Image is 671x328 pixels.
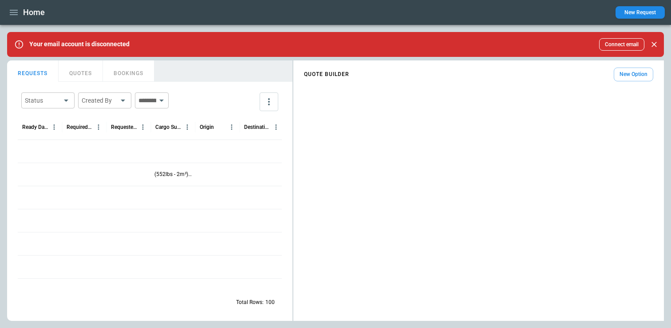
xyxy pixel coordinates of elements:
button: New Request [616,6,665,19]
h4: QUOTE BUILDER [304,72,349,76]
p: (552lbs - 2m³) Automotive [154,171,192,178]
p: Your email account is disconnected [29,40,130,48]
button: Requested Route column menu [137,121,149,133]
p: 100 [265,299,275,306]
button: BOOKINGS [103,60,154,82]
div: Ready Date & Time (UTC-05:00) [22,124,48,130]
p: Total Rows: [236,299,264,306]
div: scrollable content [293,64,664,85]
div: Cargo Summary [155,124,182,130]
button: New Option [614,68,653,81]
div: dismiss [648,35,660,54]
div: Destination [244,124,270,130]
button: Destination column menu [270,121,282,133]
div: Created By [82,96,117,105]
button: Close [648,38,660,51]
div: Origin [200,124,214,130]
button: QUOTES [59,60,103,82]
button: Cargo Summary column menu [182,121,193,133]
div: Status [25,96,60,105]
div: Requested Route [111,124,137,130]
h1: Home [23,7,45,18]
button: Connect email [599,38,644,51]
div: Required Date & Time (UTC-05:00) [67,124,93,130]
button: Required Date & Time (UTC-05:00) column menu [93,121,104,133]
button: more [260,92,278,111]
button: Origin column menu [226,121,237,133]
button: Ready Date & Time (UTC-05:00) column menu [48,121,60,133]
button: REQUESTS [7,60,59,82]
